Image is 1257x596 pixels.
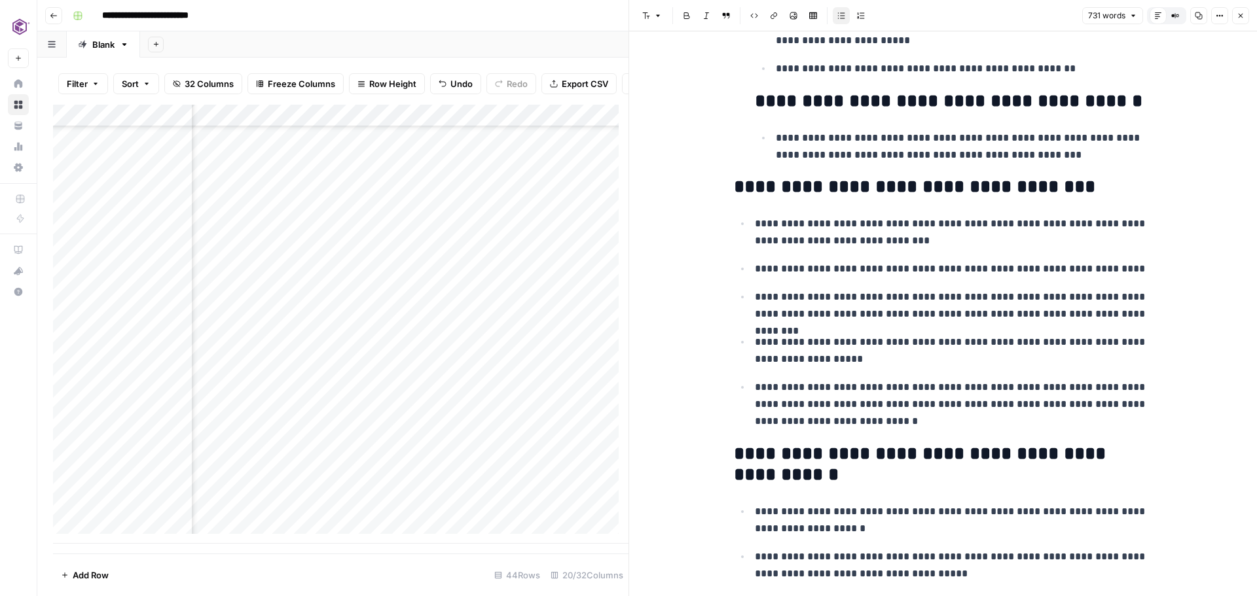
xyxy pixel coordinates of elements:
button: What's new? [8,260,29,281]
button: Sort [113,73,159,94]
span: Row Height [369,77,416,90]
span: 731 words [1088,10,1125,22]
a: Browse [8,94,29,115]
img: Commvault Logo [8,15,31,39]
div: What's new? [9,261,28,281]
a: Usage [8,136,29,157]
span: Freeze Columns [268,77,335,90]
button: 731 words [1082,7,1143,24]
span: Redo [507,77,528,90]
span: Export CSV [562,77,608,90]
button: Row Height [349,73,425,94]
button: Workspace: Commvault [8,10,29,43]
div: Blank [92,38,115,51]
button: 32 Columns [164,73,242,94]
button: Undo [430,73,481,94]
button: Export CSV [541,73,617,94]
span: 32 Columns [185,77,234,90]
button: Filter [58,73,108,94]
a: Settings [8,157,29,178]
span: Undo [450,77,473,90]
span: Filter [67,77,88,90]
button: Add Row [53,565,117,586]
div: 44 Rows [489,565,545,586]
a: Blank [67,31,140,58]
button: Help + Support [8,281,29,302]
div: 20/32 Columns [545,565,628,586]
button: Freeze Columns [247,73,344,94]
a: Home [8,73,29,94]
a: AirOps Academy [8,239,29,260]
span: Add Row [73,569,109,582]
a: Your Data [8,115,29,136]
button: Redo [486,73,536,94]
span: Sort [122,77,139,90]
